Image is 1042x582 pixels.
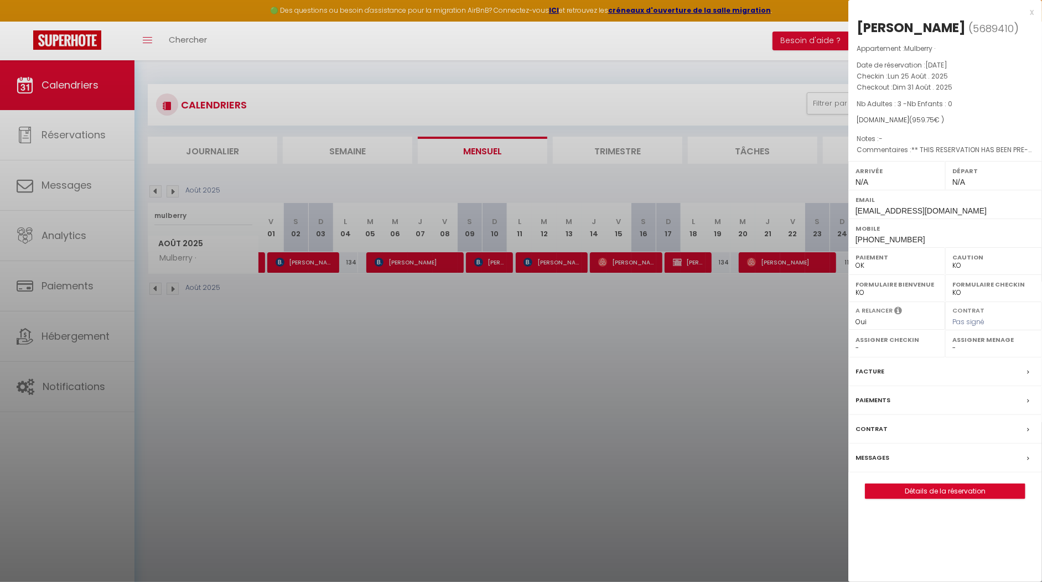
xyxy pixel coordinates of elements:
label: Facture [856,366,884,377]
label: Assigner Checkin [856,334,938,345]
span: Pas signé [952,317,984,326]
span: ( ) [968,20,1019,36]
button: Ouvrir le widget de chat LiveChat [9,4,42,38]
p: Checkout : [857,82,1034,93]
label: A relancer [856,306,893,315]
p: Notes : [857,133,1034,144]
i: Sélectionner OUI si vous souhaiter envoyer les séquences de messages post-checkout [894,306,902,318]
span: [EMAIL_ADDRESS][DOMAIN_NAME] [856,206,987,215]
div: x [848,6,1034,19]
p: Date de réservation : [857,60,1034,71]
label: Départ [952,165,1035,176]
span: [DATE] [925,60,947,70]
label: Contrat [856,423,888,435]
span: ( € ) [909,115,944,124]
a: Détails de la réservation [865,484,1025,498]
label: Formulaire Bienvenue [856,279,938,290]
label: Contrat [952,306,984,313]
label: Formulaire Checkin [952,279,1035,290]
span: Dim 31 Août . 2025 [893,82,952,92]
label: Mobile [856,223,1035,234]
span: - [879,134,883,143]
span: N/A [856,178,868,186]
span: [PHONE_NUMBER] [856,235,925,244]
button: Détails de la réservation [865,484,1025,499]
p: Appartement : [857,43,1034,54]
span: Mulberry · [904,44,935,53]
span: Nb Adultes : 3 - [857,99,952,108]
div: [PERSON_NAME] [857,19,966,37]
span: Nb Enfants : 0 [907,99,952,108]
span: N/A [952,178,965,186]
label: Paiement [856,252,938,263]
label: Messages [856,452,889,464]
p: Checkin : [857,71,1034,82]
span: Lun 25 Août . 2025 [888,71,948,81]
label: Paiements [856,394,890,406]
label: Email [856,194,1035,205]
span: 959.75 [912,115,934,124]
label: Assigner Menage [952,334,1035,345]
label: Caution [952,252,1035,263]
span: 5689410 [973,22,1014,35]
p: Commentaires : [857,144,1034,155]
label: Arrivée [856,165,938,176]
div: [DOMAIN_NAME] [857,115,1034,126]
